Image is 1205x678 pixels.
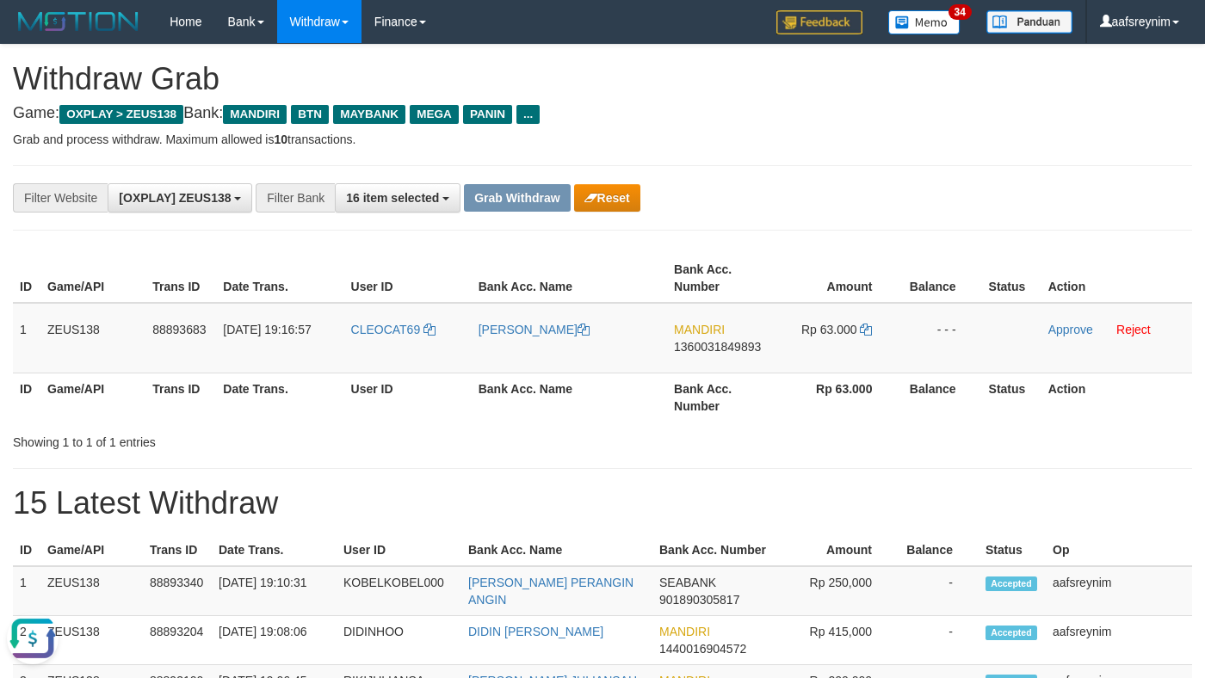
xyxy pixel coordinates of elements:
[13,486,1192,521] h1: 15 Latest Withdraw
[472,254,667,303] th: Bank Acc. Name
[776,566,898,616] td: Rp 250,000
[223,323,311,336] span: [DATE] 19:16:57
[986,576,1037,591] span: Accepted
[40,616,143,665] td: ZEUS138
[773,254,898,303] th: Amount
[7,7,59,59] button: Open LiveChat chat widget
[291,105,329,124] span: BTN
[1046,566,1192,616] td: aafsreynim
[776,616,898,665] td: Rp 415,000
[337,616,461,665] td: DIDINHOO
[898,254,981,303] th: Balance
[464,184,570,212] button: Grab Withdraw
[979,534,1046,566] th: Status
[1041,373,1192,422] th: Action
[256,183,335,213] div: Filter Bank
[674,323,725,336] span: MANDIRI
[1116,323,1151,336] a: Reject
[773,373,898,422] th: Rp 63.000
[659,625,710,638] span: MANDIRI
[335,183,460,213] button: 16 item selected
[40,534,143,566] th: Game/API
[13,566,40,616] td: 1
[13,183,108,213] div: Filter Website
[216,373,343,422] th: Date Trans.
[410,105,459,124] span: MEGA
[516,105,540,124] span: ...
[337,534,461,566] th: User ID
[898,566,979,616] td: -
[986,626,1037,640] span: Accepted
[13,105,1192,122] h4: Game: Bank:
[667,254,773,303] th: Bank Acc. Number
[860,323,872,336] a: Copy 63000 to clipboard
[949,4,972,20] span: 34
[108,183,252,213] button: [OXPLAY] ZEUS138
[274,133,287,146] strong: 10
[463,105,512,124] span: PANIN
[333,105,405,124] span: MAYBANK
[212,616,337,665] td: [DATE] 19:08:06
[1046,534,1192,566] th: Op
[346,191,439,205] span: 16 item selected
[801,323,857,336] span: Rp 63.000
[119,191,231,205] span: [OXPLAY] ZEUS138
[898,534,979,566] th: Balance
[776,10,862,34] img: Feedback.jpg
[1046,616,1192,665] td: aafsreynim
[59,105,183,124] span: OXPLAY > ZEUS138
[13,254,40,303] th: ID
[468,576,633,607] a: [PERSON_NAME] PERANGIN ANGIN
[40,254,145,303] th: Game/API
[982,254,1041,303] th: Status
[982,373,1041,422] th: Status
[667,373,773,422] th: Bank Acc. Number
[898,616,979,665] td: -
[986,10,1072,34] img: panduan.png
[223,105,287,124] span: MANDIRI
[145,254,216,303] th: Trans ID
[574,184,640,212] button: Reset
[472,373,667,422] th: Bank Acc. Name
[1048,323,1093,336] a: Approve
[461,534,652,566] th: Bank Acc. Name
[337,566,461,616] td: KOBELKOBEL000
[659,593,739,607] span: Copy 901890305817 to clipboard
[898,303,981,373] td: - - -
[13,131,1192,148] p: Grab and process withdraw. Maximum allowed is transactions.
[351,323,436,336] a: CLEOCAT69
[13,303,40,373] td: 1
[143,616,212,665] td: 88893204
[145,373,216,422] th: Trans ID
[1041,254,1192,303] th: Action
[13,9,144,34] img: MOTION_logo.png
[212,566,337,616] td: [DATE] 19:10:31
[40,303,145,373] td: ZEUS138
[13,427,489,451] div: Showing 1 to 1 of 1 entries
[216,254,343,303] th: Date Trans.
[13,62,1192,96] h1: Withdraw Grab
[143,566,212,616] td: 88893340
[152,323,206,336] span: 88893683
[212,534,337,566] th: Date Trans.
[674,340,761,354] span: Copy 1360031849893 to clipboard
[13,373,40,422] th: ID
[776,534,898,566] th: Amount
[13,534,40,566] th: ID
[143,534,212,566] th: Trans ID
[351,323,421,336] span: CLEOCAT69
[344,373,472,422] th: User ID
[659,576,716,589] span: SEABANK
[40,566,143,616] td: ZEUS138
[40,373,145,422] th: Game/API
[652,534,776,566] th: Bank Acc. Number
[468,625,603,638] a: DIDIN [PERSON_NAME]
[659,642,746,656] span: Copy 1440016904572 to clipboard
[344,254,472,303] th: User ID
[888,10,961,34] img: Button%20Memo.svg
[479,323,590,336] a: [PERSON_NAME]
[898,373,981,422] th: Balance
